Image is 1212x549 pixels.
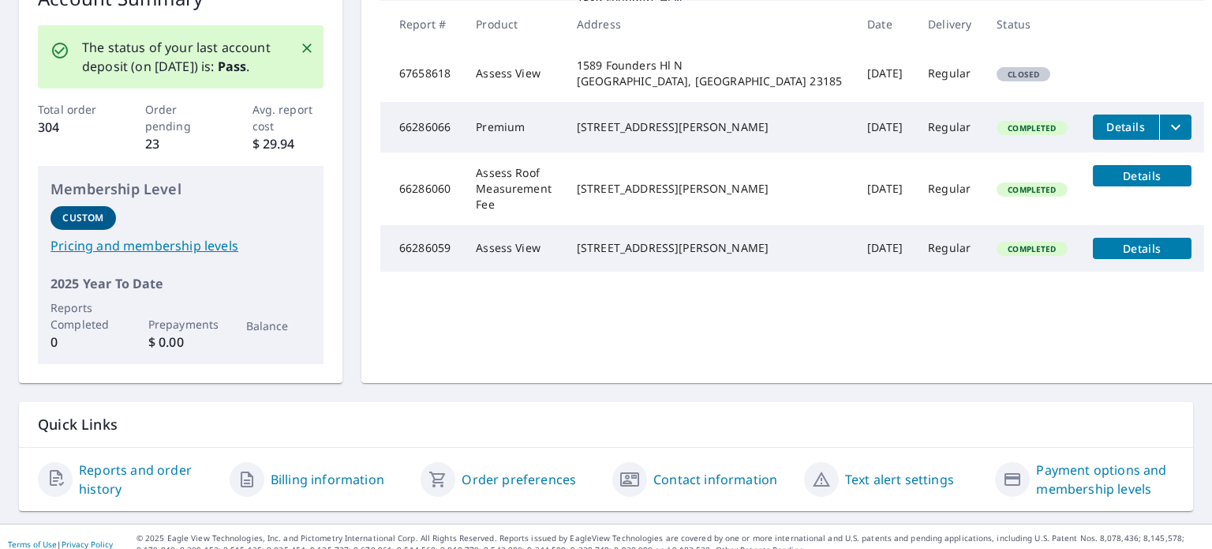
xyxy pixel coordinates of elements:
[1159,115,1191,140] button: filesDropdownBtn-66286066
[915,102,984,152] td: Regular
[50,299,116,333] p: Reports Completed
[855,45,915,102] td: [DATE]
[1102,119,1150,134] span: Details
[1093,165,1191,186] button: detailsBtn-66286060
[915,45,984,102] td: Regular
[577,119,842,135] div: [STREET_ADDRESS][PERSON_NAME]
[8,540,113,549] p: |
[148,333,214,352] p: $ 0.00
[297,38,317,58] button: Close
[380,225,463,272] td: 66286059
[145,101,217,134] p: Order pending
[463,225,564,272] td: Assess View
[38,101,110,118] p: Total order
[145,134,217,153] p: 23
[998,243,1065,254] span: Completed
[915,225,984,272] td: Regular
[38,415,1174,434] p: Quick Links
[577,58,842,89] div: 1589 Founders Hl N [GEOGRAPHIC_DATA], [GEOGRAPHIC_DATA] 23185
[998,69,1049,80] span: Closed
[79,461,217,498] a: Reports and order history
[577,240,842,256] div: [STREET_ADDRESS][PERSON_NAME]
[653,470,777,489] a: Contact information
[252,134,324,153] p: $ 29.94
[218,58,247,75] b: Pass
[50,236,311,255] a: Pricing and membership levels
[1093,115,1159,140] button: detailsBtn-66286066
[1093,238,1191,259] button: detailsBtn-66286059
[38,118,110,137] p: 304
[1036,461,1174,498] a: Payment options and membership levels
[380,102,463,152] td: 66286066
[380,45,463,102] td: 67658618
[82,38,281,76] p: The status of your last account deposit (on [DATE]) is: .
[463,152,564,225] td: Assess Roof Measurement Fee
[50,333,116,352] p: 0
[252,101,324,134] p: Avg. report cost
[915,152,984,225] td: Regular
[998,122,1065,133] span: Completed
[998,184,1065,195] span: Completed
[380,152,463,225] td: 66286060
[1102,168,1182,183] span: Details
[462,470,576,489] a: Order preferences
[148,316,214,333] p: Prepayments
[463,45,564,102] td: Assess View
[271,470,384,489] a: Billing information
[50,179,311,200] p: Membership Level
[62,211,103,225] p: Custom
[855,152,915,225] td: [DATE]
[463,102,564,152] td: Premium
[845,470,954,489] a: Text alert settings
[577,181,842,197] div: [STREET_ADDRESS][PERSON_NAME]
[1102,241,1182,256] span: Details
[855,225,915,272] td: [DATE]
[855,102,915,152] td: [DATE]
[50,274,311,293] p: 2025 Year To Date
[246,318,312,334] p: Balance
